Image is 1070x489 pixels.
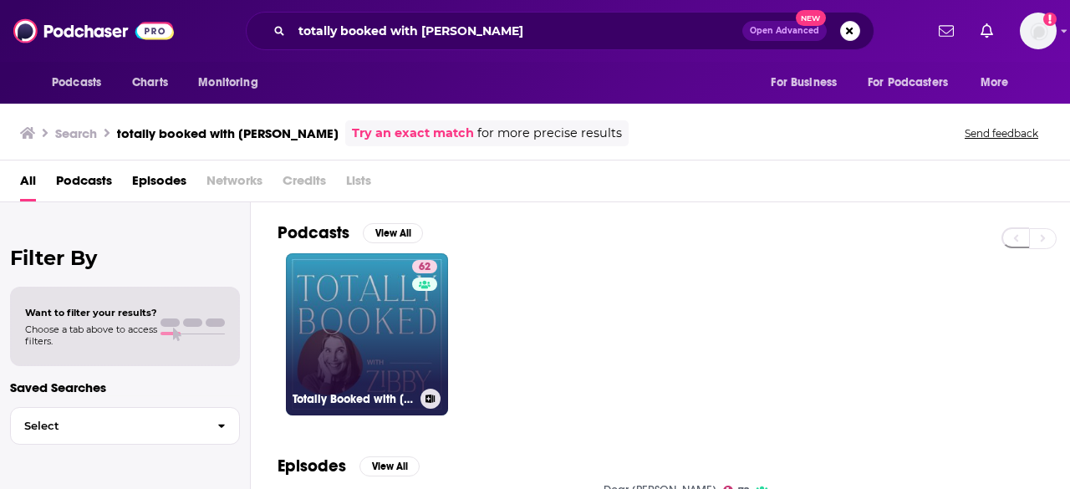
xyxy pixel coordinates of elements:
span: Podcasts [52,71,101,94]
svg: Add a profile image [1043,13,1057,26]
span: Open Advanced [750,27,819,35]
span: Select [11,420,204,431]
span: Monitoring [198,71,257,94]
span: Lists [346,167,371,201]
a: Charts [121,67,178,99]
a: 62Totally Booked with [PERSON_NAME] [286,253,448,415]
a: Episodes [132,167,186,201]
button: Show profile menu [1020,13,1057,49]
a: Show notifications dropdown [932,17,960,45]
span: Credits [283,167,326,201]
h2: Podcasts [278,222,349,243]
a: 62 [412,260,437,273]
a: All [20,167,36,201]
button: open menu [857,67,972,99]
span: 62 [419,259,431,276]
button: Select [10,407,240,445]
a: PodcastsView All [278,222,423,243]
button: Open AdvancedNew [742,21,827,41]
a: Podcasts [56,167,112,201]
span: Networks [206,167,262,201]
p: Saved Searches [10,379,240,395]
span: Logged in as megcassidy [1020,13,1057,49]
a: Try an exact match [352,124,474,143]
a: EpisodesView All [278,456,420,476]
button: open menu [186,67,279,99]
span: For Business [771,71,837,94]
a: Show notifications dropdown [974,17,1000,45]
span: New [796,10,826,26]
span: for more precise results [477,124,622,143]
img: Podchaser - Follow, Share and Rate Podcasts [13,15,174,47]
h2: Filter By [10,246,240,270]
button: Send feedback [960,126,1043,140]
h2: Episodes [278,456,346,476]
span: Choose a tab above to access filters. [25,323,157,347]
span: Charts [132,71,168,94]
span: Want to filter your results? [25,307,157,318]
button: open menu [40,67,123,99]
img: User Profile [1020,13,1057,49]
span: More [981,71,1009,94]
h3: Search [55,125,97,141]
button: View All [363,223,423,243]
button: open menu [969,67,1030,99]
input: Search podcasts, credits, & more... [292,18,742,44]
button: open menu [759,67,858,99]
h3: Totally Booked with [PERSON_NAME] [293,392,414,406]
button: View All [359,456,420,476]
div: Search podcasts, credits, & more... [246,12,874,50]
span: For Podcasters [868,71,948,94]
h3: totally booked with [PERSON_NAME] [117,125,339,141]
